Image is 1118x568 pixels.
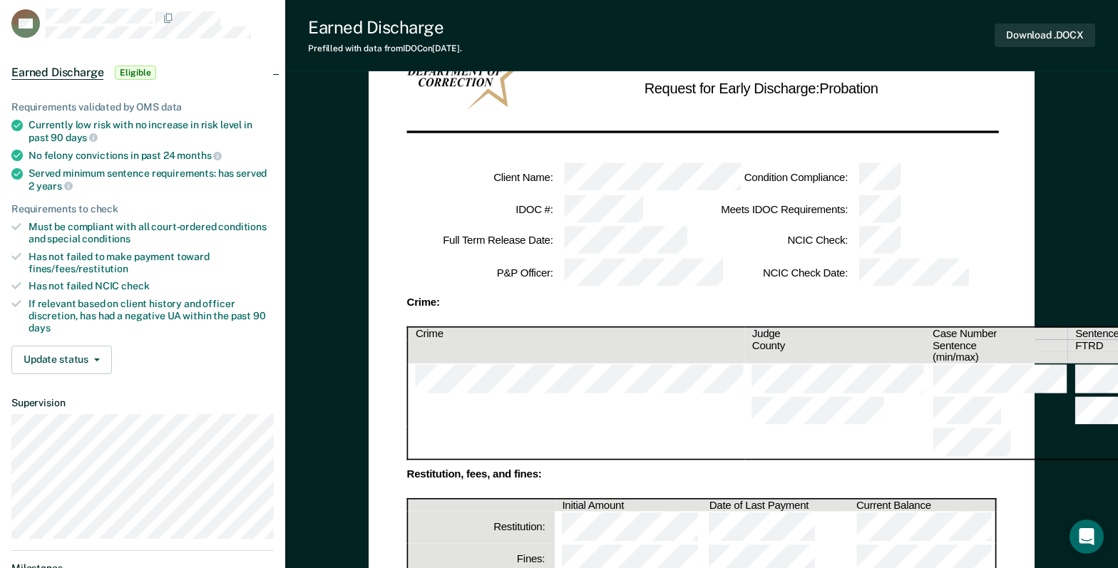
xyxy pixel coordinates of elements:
td: IDOC # : [406,193,554,224]
span: months [177,150,222,161]
span: Eligible [115,66,155,80]
div: Requirements validated by OMS data [11,101,274,113]
h2: Request for Early Discharge: Probation [645,78,878,100]
span: years [36,180,73,192]
span: fines/fees/restitution [29,263,128,274]
div: Earned Discharge [308,17,462,38]
td: P&P Officer : [406,257,554,288]
th: Sentence [925,340,1067,352]
th: Crime [407,327,744,340]
span: Earned Discharge [11,66,103,80]
span: conditions [82,233,130,244]
th: Initial Amount [554,499,701,512]
td: Condition Compliance : [702,162,849,193]
td: Client Name : [406,162,554,193]
div: Open Intercom Messenger [1070,520,1104,554]
div: Has not failed NCIC [29,280,274,292]
td: Full Term Release Date : [406,225,554,257]
th: County [744,340,925,352]
span: check [121,280,149,291]
th: (min/max) [925,352,1067,364]
div: Requirements to check [11,203,274,215]
div: Crime: [406,298,996,308]
img: IDOC Logo [406,40,525,109]
span: days [29,322,50,334]
th: Restitution: [407,512,554,543]
td: Meets IDOC Requirements : [702,193,849,224]
span: days [66,132,98,143]
div: No felony convictions in past 24 [29,149,274,162]
div: If relevant based on client history and officer discretion, has had a negative UA within the past 90 [29,298,274,334]
th: Date of Last Payment [702,499,848,512]
div: Has not failed to make payment toward [29,251,274,275]
th: Judge [744,327,925,340]
td: NCIC Check Date : [702,257,849,288]
div: Prefilled with data from IDOC on [DATE] . [308,43,462,53]
div: Must be compliant with all court-ordered conditions and special [29,221,274,245]
div: Currently low risk with no increase in risk level in past 90 [29,119,274,143]
div: Restitution, fees, and fines: [406,470,996,480]
th: Current Balance [848,499,995,512]
button: Download .DOCX [995,24,1095,47]
div: Served minimum sentence requirements: has served 2 [29,167,274,192]
th: Case Number [925,327,1067,340]
button: Update status [11,346,112,374]
td: NCIC Check : [702,225,849,257]
dt: Supervision [11,397,274,409]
